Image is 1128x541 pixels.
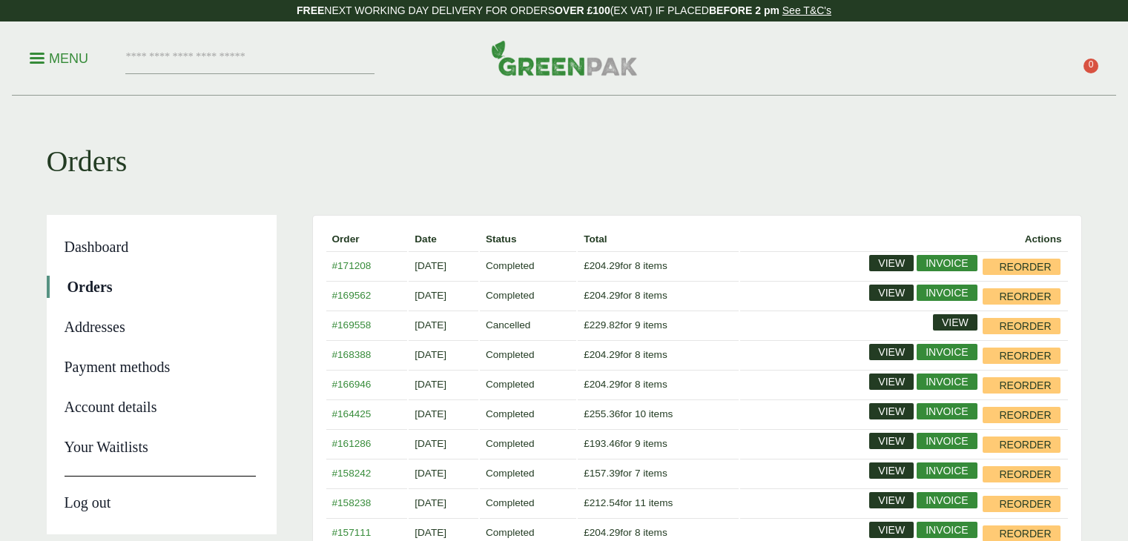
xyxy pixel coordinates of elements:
time: [DATE] [415,468,446,479]
a: Menu [30,50,88,64]
a: View [869,492,914,508]
span: Status [486,233,517,245]
a: Invoice [917,492,977,508]
span: 229.82 [584,319,620,331]
span: Invoice [926,465,969,476]
a: Invoice [917,403,977,419]
span: 204.29 [584,379,620,390]
a: Reorder [983,288,1060,305]
span: View [878,406,905,416]
td: for 7 items [578,459,739,487]
span: 204.29 [584,349,620,360]
a: #168388 [332,349,372,360]
strong: FREE [297,4,324,16]
span: £ [584,468,590,479]
time: [DATE] [415,497,446,508]
a: #161286 [332,438,372,449]
time: [DATE] [415,319,446,331]
td: Completed [480,251,576,279]
span: View [878,258,905,268]
span: 204.29 [584,527,620,538]
a: Addresses [65,316,256,338]
span: View [878,436,905,446]
span: Invoice [926,406,969,416]
span: View [878,525,905,535]
a: Orders [67,276,256,298]
span: Reorder [999,380,1051,391]
a: #166946 [332,379,372,390]
span: 157.39 [584,468,620,479]
a: View [869,522,914,538]
a: Log out [65,476,256,514]
span: Invoice [926,347,969,357]
span: 255.36 [584,408,620,419]
span: 193.46 [584,438,620,449]
span: £ [584,408,590,419]
a: Invoice [917,285,977,301]
a: #171208 [332,260,372,271]
span: £ [584,527,590,538]
span: Date [415,233,436,245]
h1: Orders [47,96,1082,179]
a: Reorder [983,259,1060,275]
a: Reorder [983,318,1060,334]
span: £ [584,319,590,331]
span: Invoice [926,495,969,505]
td: Completed [480,488,576,517]
p: Menu [30,50,88,67]
a: Reorder [983,466,1060,482]
a: Reorder [983,496,1060,512]
span: £ [584,349,590,360]
img: GreenPak Supplies [491,40,638,76]
a: #158238 [332,497,372,508]
span: 212.54 [584,497,620,508]
span: Reorder [999,291,1051,302]
time: [DATE] [415,527,446,538]
td: for 8 items [578,340,739,368]
span: £ [584,497,590,508]
a: Invoice [917,255,977,271]
span: £ [584,438,590,449]
a: Payment methods [65,356,256,378]
a: Your Waitlists [65,436,256,458]
td: Completed [480,370,576,398]
a: Invoice [917,344,977,360]
a: View [869,344,914,360]
span: Reorder [999,528,1051,539]
span: £ [584,290,590,301]
td: for 8 items [578,370,739,398]
a: #164425 [332,408,372,419]
td: Completed [480,281,576,309]
a: #157111 [332,527,372,538]
a: Reorder [983,437,1060,453]
span: View [878,288,905,298]
span: £ [584,260,590,271]
span: Reorder [999,439,1051,450]
a: #169558 [332,319,372,331]
span: View [878,465,905,476]
a: Invoice [917,522,977,538]
time: [DATE] [415,349,446,360]
td: Completed [480,459,576,487]
span: Invoice [926,436,969,446]
a: Reorder [983,377,1060,394]
a: Reorder [983,348,1060,364]
a: Invoice [917,462,977,479]
td: Cancelled [480,311,576,339]
span: Actions [1025,233,1062,245]
a: Reorder [983,407,1060,423]
td: for 8 items [578,251,739,279]
a: View [869,285,914,301]
span: Total [584,233,607,245]
time: [DATE] [415,290,446,301]
span: Invoice [926,525,969,535]
td: for 9 items [578,311,739,339]
a: Dashboard [65,236,256,258]
span: View [878,347,905,357]
td: for 11 items [578,488,739,517]
span: View [878,495,905,505]
time: [DATE] [415,379,446,390]
a: View [933,314,977,331]
a: #169562 [332,290,372,301]
td: for 10 items [578,399,739,428]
